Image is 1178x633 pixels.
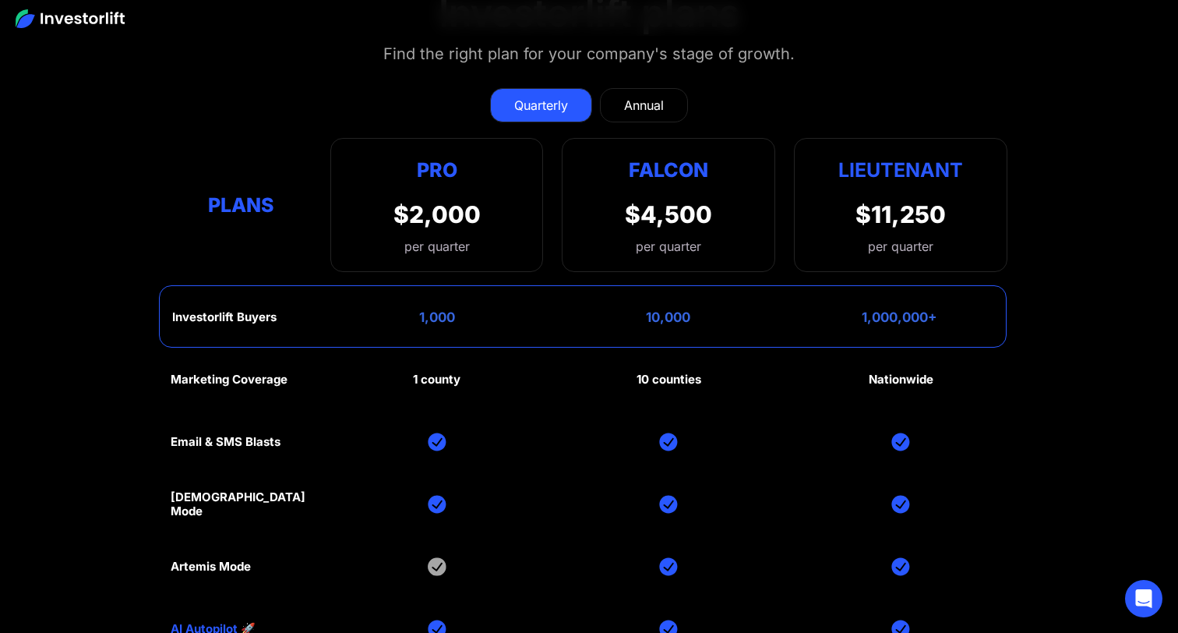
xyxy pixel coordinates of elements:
div: per quarter [393,237,481,256]
div: Nationwide [869,373,933,387]
div: Pro [393,154,481,185]
div: 1,000,000+ [862,309,937,325]
div: [DEMOGRAPHIC_DATA] Mode [171,490,312,518]
div: 10 counties [637,373,701,387]
div: Email & SMS Blasts [171,435,280,449]
div: 1 county [413,373,460,387]
div: 1,000 [419,309,455,325]
div: Artemis Mode [171,560,251,574]
div: per quarter [868,237,933,256]
div: $11,250 [855,200,946,228]
div: Falcon [629,154,708,185]
div: 10,000 [646,309,690,325]
div: Investorlift Buyers [172,310,277,324]
div: per quarter [636,237,701,256]
div: Plans [171,190,312,221]
div: Marketing Coverage [171,373,287,387]
div: Quarterly [514,96,568,115]
strong: Lieutenant [838,158,963,182]
div: $4,500 [625,200,712,228]
div: Annual [624,96,664,115]
div: Open Intercom Messenger [1125,580,1162,617]
div: $2,000 [393,200,481,228]
div: Find the right plan for your company's stage of growth. [383,41,795,66]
